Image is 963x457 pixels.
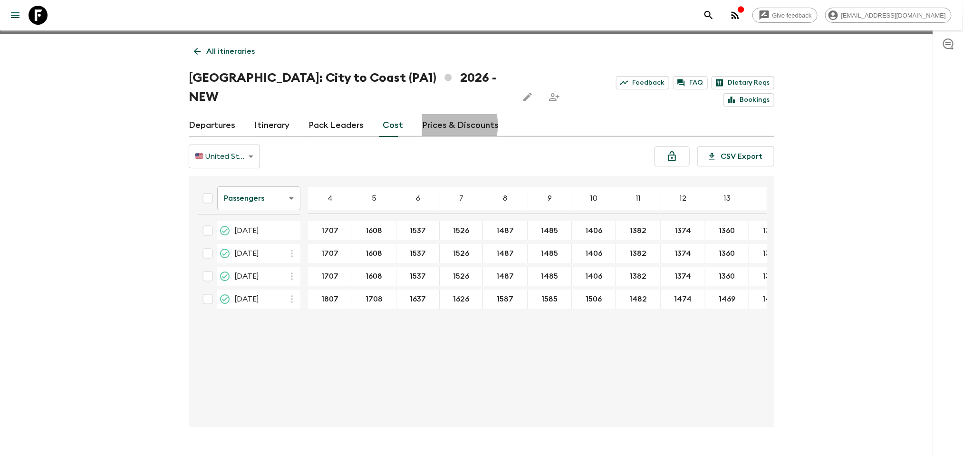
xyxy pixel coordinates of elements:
button: 1406 [574,244,614,263]
button: 1708 [354,290,394,309]
div: 21 Dec 2026; 5 [352,290,396,309]
div: 05 Sep 2026; 5 [352,221,396,240]
div: 10 Oct 2026; 8 [483,244,528,263]
button: 1608 [355,244,394,263]
a: Cost [383,114,403,137]
div: 10 Oct 2026; 13 [705,244,749,263]
div: 05 Sep 2026; 8 [483,221,528,240]
p: 11 [636,193,641,204]
button: 1487 [485,267,525,286]
a: Pack Leaders [308,114,364,137]
button: 1537 [398,244,437,263]
button: 1637 [398,290,437,309]
div: [EMAIL_ADDRESS][DOMAIN_NAME] [825,8,952,23]
div: 21 Dec 2026; 9 [528,290,572,309]
button: 1360 [708,244,747,263]
button: 1585 [530,290,569,309]
button: 1382 [618,221,658,240]
div: 21 Nov 2026; 12 [661,267,705,286]
a: FAQ [673,76,708,89]
div: 21 Nov 2026; 5 [352,267,396,286]
span: Give feedback [767,12,817,19]
div: 21 Dec 2026; 12 [661,290,705,309]
button: 1526 [442,267,481,286]
button: 1474 [663,290,703,309]
p: All itineraries [206,46,255,57]
span: [DATE] [234,225,259,236]
button: 1587 [485,290,525,309]
a: All itineraries [189,42,260,61]
svg: Proposed [219,271,231,282]
svg: Proposed [219,225,231,236]
a: Feedback [616,76,669,89]
span: [DATE] [234,293,259,305]
button: 1707 [310,244,350,263]
div: 10 Oct 2026; 5 [352,244,396,263]
div: 21 Dec 2026; 11 [616,290,661,309]
button: 1382 [618,244,658,263]
button: 1608 [355,267,394,286]
button: 1487 [485,221,525,240]
p: 8 [503,193,508,204]
div: 10 Oct 2026; 6 [396,244,440,263]
div: 10 Oct 2026; 4 [308,244,352,263]
span: [EMAIL_ADDRESS][DOMAIN_NAME] [836,12,951,19]
button: 1608 [355,221,394,240]
button: 1485 [530,267,569,286]
button: 1482 [618,290,658,309]
button: 1537 [398,221,437,240]
button: Edit this itinerary [518,88,537,107]
div: 21 Nov 2026; 13 [705,267,749,286]
button: 1485 [530,221,569,240]
button: 1487 [485,244,525,263]
div: 05 Sep 2026; 6 [396,221,440,240]
div: 21 Dec 2026; 4 [308,290,352,309]
span: [DATE] [234,248,259,259]
div: 10 Oct 2026; 12 [661,244,705,263]
div: 21 Nov 2026; 4 [308,267,352,286]
div: 21 Nov 2026; 9 [528,267,572,286]
div: 10 Oct 2026; 9 [528,244,572,263]
div: Passengers [217,185,300,212]
div: 05 Sep 2026; 11 [616,221,661,240]
button: 1485 [530,244,569,263]
div: 05 Sep 2026; 13 [705,221,749,240]
a: Dietary Reqs [712,76,774,89]
button: 1374 [663,244,703,263]
button: 1348 [751,244,791,263]
div: 05 Sep 2026; 14 [749,221,794,240]
div: 21 Nov 2026; 6 [396,267,440,286]
div: 10 Oct 2026; 7 [440,244,483,263]
p: 6 [416,193,420,204]
div: 10 Oct 2026; 11 [616,244,661,263]
button: 1469 [707,290,747,309]
div: 21 Nov 2026; 7 [440,267,483,286]
svg: Proposed [219,293,231,305]
a: Prices & Discounts [422,114,499,137]
button: 1526 [442,244,481,263]
button: Lock costs [655,146,690,166]
div: 21 Dec 2026; 6 [396,290,440,309]
button: 1374 [663,267,703,286]
button: 1348 [751,267,791,286]
button: 1374 [663,221,703,240]
a: Bookings [723,93,774,107]
p: 12 [680,193,686,204]
a: Give feedback [752,8,818,23]
button: 1537 [398,267,437,286]
button: 1807 [310,290,350,309]
div: 21 Dec 2026; 8 [483,290,528,309]
div: 05 Sep 2026; 12 [661,221,705,240]
a: Departures [189,114,235,137]
button: 1360 [708,221,747,240]
div: 05 Sep 2026; 4 [308,221,352,240]
div: 21 Nov 2026; 11 [616,267,661,286]
div: 10 Oct 2026; 14 [749,244,794,263]
div: 05 Sep 2026; 7 [440,221,483,240]
button: 1406 [574,267,614,286]
button: search adventures [699,6,718,25]
p: 13 [724,193,731,204]
button: 1406 [574,221,614,240]
div: 10 Oct 2026; 10 [572,244,616,263]
button: 1526 [442,221,481,240]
